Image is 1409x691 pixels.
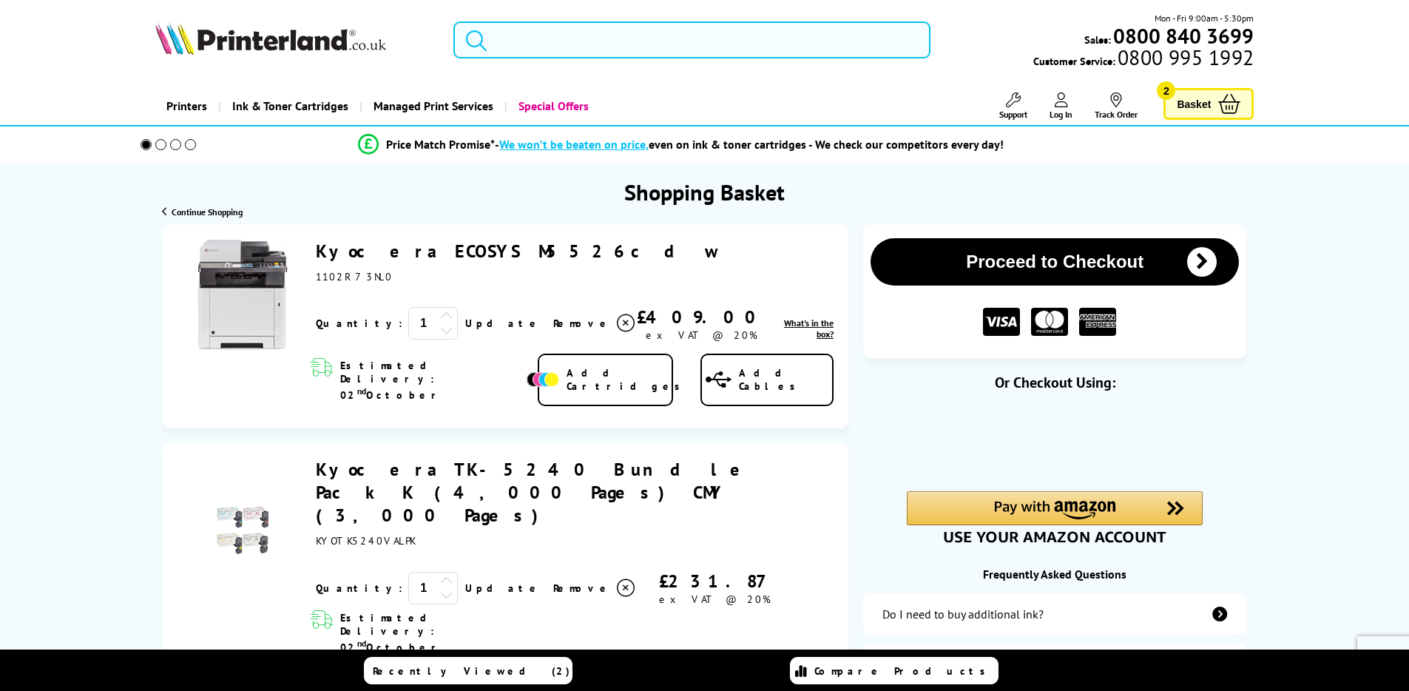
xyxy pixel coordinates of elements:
[790,657,999,684] a: Compare Products
[172,206,243,218] span: Continue Shopping
[340,359,523,402] span: Estimated Delivery: 02 October
[316,270,393,283] span: 1102R73NL0
[553,312,637,334] a: Delete item from your basket
[553,317,612,330] span: Remove
[1115,50,1254,64] span: 0800 995 1992
[1031,308,1068,337] img: MASTER CARD
[1079,308,1116,337] img: American Express
[162,206,243,218] a: Continue Shopping
[1033,50,1254,68] span: Customer Service:
[999,92,1027,120] a: Support
[465,317,541,330] a: Update
[1163,88,1254,120] a: Basket 2
[1113,22,1254,50] b: 0800 840 3699
[1050,109,1072,120] span: Log In
[316,240,718,263] a: Kyocera ECOSYS M5526cdw
[495,137,1004,152] div: - even on ink & toner cartridges - We check our competitors every day!
[553,577,637,599] a: Delete item from your basket
[316,582,402,595] span: Quantity:
[527,372,559,387] img: Add Cartridges
[364,657,572,684] a: Recently Viewed (2)
[907,491,1203,543] div: Amazon Pay - Use your Amazon account
[504,87,600,125] a: Special Offers
[155,22,436,58] a: Printerland Logo
[863,373,1246,392] div: Or Checkout Using:
[1155,11,1254,25] span: Mon - Fri 9:00am - 5:30pm
[999,109,1027,120] span: Support
[1050,92,1072,120] a: Log In
[155,87,218,125] a: Printers
[499,137,649,152] span: We won’t be beaten on price,
[646,328,757,342] span: ex VAT @ 20%
[1111,29,1254,43] a: 0800 840 3699
[121,132,1243,158] li: modal_Promise
[766,317,834,340] a: lnk_inthebox
[784,317,834,340] span: What's in the box?
[340,611,523,654] span: Estimated Delivery: 02 October
[983,308,1020,337] img: VISA
[637,570,792,593] div: £231.87
[359,87,504,125] a: Managed Print Services
[739,366,832,393] span: Add Cables
[882,607,1044,621] div: Do I need to buy additional ink?
[871,238,1239,286] button: Proceed to Checkout
[218,87,359,125] a: Ink & Toner Cartridges
[232,87,348,125] span: Ink & Toner Cartridges
[553,582,612,595] span: Remove
[863,644,1246,685] a: items-arrive
[863,593,1246,635] a: additional-ink
[357,385,366,397] sup: nd
[1157,81,1175,100] span: 2
[316,534,415,547] span: KYOTK5240VALPK
[465,582,541,595] a: Update
[659,593,771,606] span: ex VAT @ 20%
[1084,33,1111,47] span: Sales:
[567,366,688,393] span: Add Cartridges
[316,317,402,330] span: Quantity:
[316,458,755,527] a: Kyocera TK-5240 Bundle Pack K (4,000 Pages) CMY (3,000 Pages)
[1177,94,1211,114] span: Basket
[386,137,495,152] span: Price Match Promise*
[357,638,366,649] sup: nd
[373,664,570,678] span: Recently Viewed (2)
[155,22,386,55] img: Printerland Logo
[863,567,1246,582] div: Frequently Asked Questions
[187,240,298,351] img: Kyocera ECOSYS M5526cdw
[637,306,766,328] div: £409.00
[217,505,268,556] img: Kyocera TK-5240 Bundle Pack K (4,000 Pages) CMY (3,000 Pages)
[1095,92,1138,120] a: Track Order
[907,416,1203,449] iframe: PayPal
[624,178,785,206] h1: Shopping Basket
[814,664,993,678] span: Compare Products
